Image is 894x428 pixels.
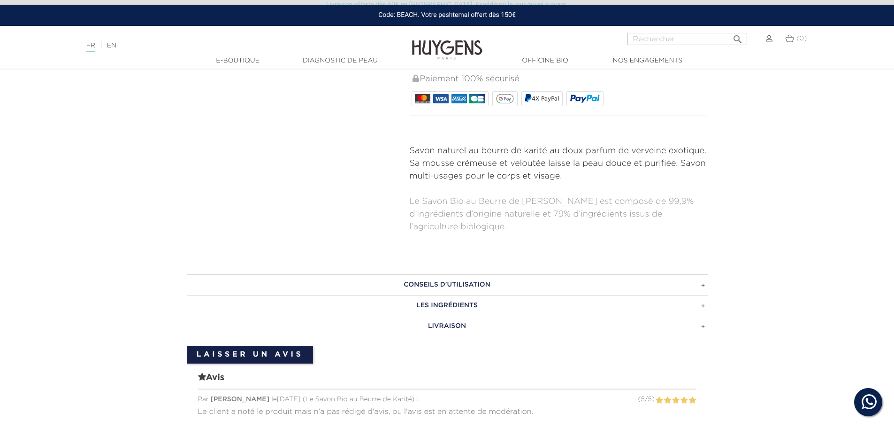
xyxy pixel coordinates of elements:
i:  [732,31,743,42]
img: AMEX [451,94,467,103]
span: Le Savon Bio au Beurre de [PERSON_NAME] est composé de 99,9% d’ingrédients d’origine naturelle et... [410,197,694,231]
a: E-Boutique [191,56,285,66]
label: 1 [655,395,663,406]
div: Le client a noté le produit mais n'a pas rédigé d'avis, ou l'avis est en attente de modération. [198,405,696,425]
a: Nos engagements [601,56,695,66]
label: 4 [680,395,688,406]
span: Le Savon Bio au Beurre de Karité [306,396,412,403]
label: 5 [688,395,696,406]
img: google_pay [496,94,514,103]
label: 3 [672,395,680,406]
span: [PERSON_NAME] [211,396,270,403]
img: Huygens [412,25,482,61]
label: 2 [664,395,672,406]
span: 5 [641,396,644,403]
input: Rechercher [627,33,747,45]
a: LES INGRÉDIENTS [187,295,708,316]
a: EN [107,42,116,49]
span: 5 [648,396,651,403]
div: Paiement 100% sécurisé [412,69,708,89]
span: (0) [796,35,807,42]
div: ( / ) [638,395,654,405]
img: CB_NATIONALE [469,94,485,103]
img: VISA [433,94,449,103]
a: LIVRAISON [187,316,708,336]
img: Paiement 100% sécurisé [413,75,419,82]
div: | [82,40,366,51]
span: Avis [198,371,696,390]
img: MASTERCARD [415,94,430,103]
p: Savon naturel au beurre de karité au doux parfum de verveine exotique. Sa mousse crémeuse et velo... [410,145,708,183]
a: FR [86,42,95,52]
a: Diagnostic de peau [293,56,387,66]
button:  [729,30,746,43]
a: Officine Bio [498,56,592,66]
a: CONSEILS D'UTILISATION [187,274,708,295]
div: Par le [DATE] ( ) : [198,395,696,405]
a: Laisser un avis [187,346,313,364]
span: 4X PayPal [532,95,559,102]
